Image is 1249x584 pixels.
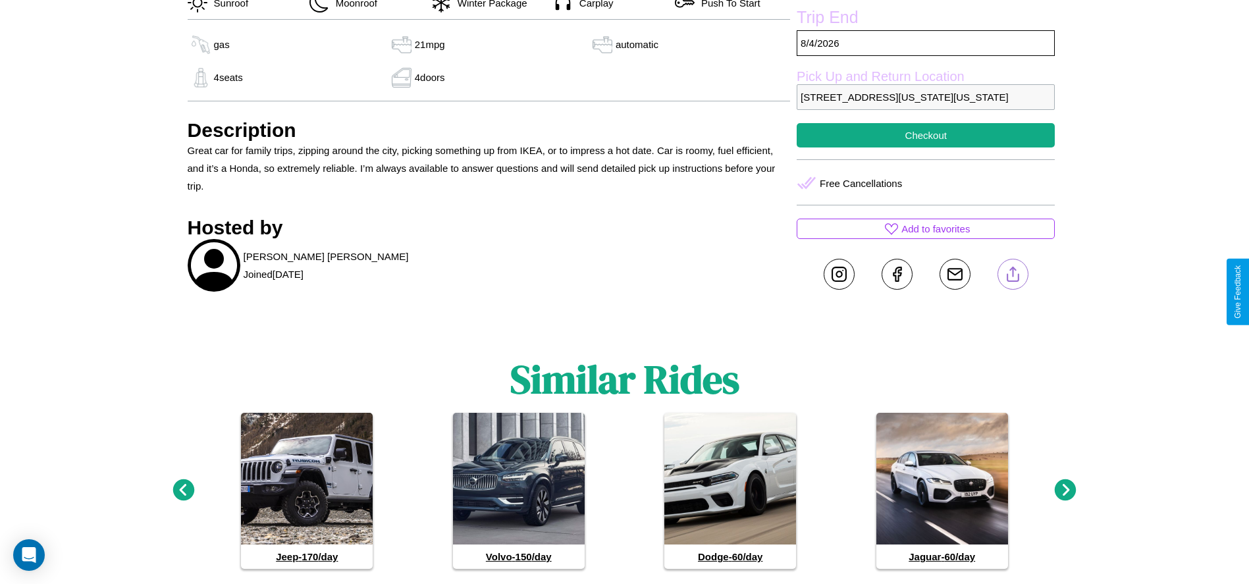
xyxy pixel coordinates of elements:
[664,544,796,569] h4: Dodge - 60 /day
[214,36,230,53] p: gas
[616,36,658,53] p: automatic
[797,30,1055,56] p: 8 / 4 / 2026
[214,68,243,86] p: 4 seats
[797,8,1055,30] label: Trip End
[188,142,791,195] p: Great car for family trips, zipping around the city, picking something up from IKEA, or to impres...
[188,68,214,88] img: gas
[188,35,214,55] img: gas
[188,119,791,142] h3: Description
[797,84,1055,110] p: [STREET_ADDRESS][US_STATE][US_STATE]
[415,36,445,53] p: 21 mpg
[876,413,1008,569] a: Jaguar-60/day
[388,35,415,55] img: gas
[13,539,45,571] div: Open Intercom Messenger
[510,352,739,406] h1: Similar Rides
[453,544,585,569] h4: Volvo - 150 /day
[244,265,304,283] p: Joined [DATE]
[797,69,1055,84] label: Pick Up and Return Location
[453,413,585,569] a: Volvo-150/day
[876,544,1008,569] h4: Jaguar - 60 /day
[901,220,970,238] p: Add to favorites
[244,248,409,265] p: [PERSON_NAME] [PERSON_NAME]
[1233,265,1242,319] div: Give Feedback
[188,217,791,239] h3: Hosted by
[415,68,445,86] p: 4 doors
[241,544,373,569] h4: Jeep - 170 /day
[820,174,902,192] p: Free Cancellations
[589,35,616,55] img: gas
[797,123,1055,147] button: Checkout
[388,68,415,88] img: gas
[664,413,796,569] a: Dodge-60/day
[241,413,373,569] a: Jeep-170/day
[797,219,1055,239] button: Add to favorites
